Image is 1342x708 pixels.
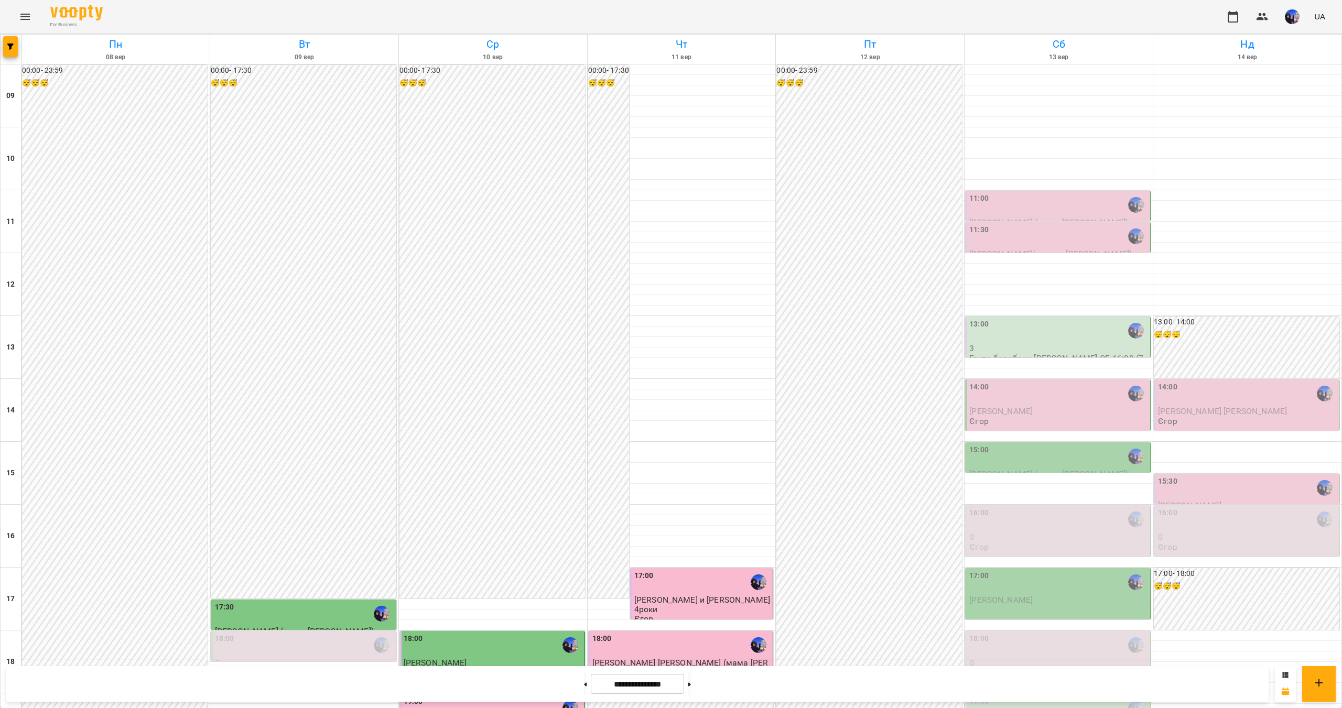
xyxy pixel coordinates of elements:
span: [PERSON_NAME] [1158,500,1221,510]
h6: 13 вер [966,52,1151,62]
h6: 00:00 - 17:30 [211,65,396,77]
img: Єгор [барабани] [1128,228,1144,244]
label: 16:00 [1158,507,1177,519]
img: 697e48797de441964643b5c5372ef29d.jpg [1285,9,1300,24]
h6: 00:00 - 23:59 [22,65,208,77]
p: Єгор [969,542,989,551]
p: Єгор [1158,542,1177,551]
span: UA [1314,11,1325,22]
span: [PERSON_NAME] [969,595,1033,605]
img: Єгор [барабани] [1128,637,1144,653]
h6: 13:00 - 14:00 [1154,317,1339,328]
label: 18:00 [969,633,989,645]
label: 14:00 [969,382,989,393]
h6: 😴😴😴 [399,78,585,89]
label: 18:00 [215,633,234,645]
label: 15:00 [969,444,989,456]
h6: 17:00 - 18:00 [1154,568,1339,580]
span: [PERSON_NAME] [PERSON_NAME] [1158,406,1287,416]
span: [PERSON_NAME] (мама [PERSON_NAME]) [969,217,1128,227]
img: Єгор [барабани] [1128,511,1144,527]
h6: 😴😴😴 [22,78,208,89]
h6: Вт [212,36,397,52]
img: Єгор [барабани] [1317,386,1333,401]
p: Єгор [969,417,989,426]
h6: 😴😴😴 [588,78,629,89]
img: Єгор [барабани] [751,574,766,590]
label: 18:00 [592,633,612,645]
h6: 😴😴😴 [1154,581,1339,592]
img: Єгор [барабани] [1128,386,1144,401]
h6: Пн [23,36,208,52]
p: Єгор [1158,417,1177,426]
label: 14:00 [1158,382,1177,393]
h6: Пт [777,36,962,52]
span: For Business [50,21,103,28]
img: Єгор [барабани] [1128,449,1144,464]
img: Єгор [барабани] [1128,574,1144,590]
span: [PERSON_NAME] [PERSON_NAME] (мама [PERSON_NAME]) [592,658,769,677]
h6: 12 вер [777,52,962,62]
h6: 00:00 - 17:30 [588,65,629,77]
img: Єгор [барабани] [374,606,389,622]
span: [PERSON_NAME] [404,658,467,668]
label: 18:00 [404,633,423,645]
h6: 17 [6,593,15,605]
h6: 12 [6,279,15,290]
h6: Чт [589,36,774,52]
p: 0 [969,658,1148,667]
h6: Ср [401,36,586,52]
span: [PERSON_NAME] и [PERSON_NAME] 4роки [634,595,770,614]
label: 17:00 [969,570,989,582]
h6: Сб [966,36,1151,52]
h6: 00:00 - 17:30 [399,65,585,77]
img: Єгор [барабани] [1128,323,1144,339]
h6: 09 [6,90,15,102]
img: Єгор [барабани] [751,637,766,653]
h6: 11 [6,216,15,227]
img: Єгор [барабани] [562,637,578,653]
p: 0 [969,532,1148,541]
button: Menu [13,4,38,29]
label: 17:30 [215,602,234,613]
h6: 15 [6,467,15,479]
h6: 00:00 - 23:59 [776,65,962,77]
img: Voopty Logo [50,5,103,20]
label: 11:30 [969,224,989,236]
label: 16:00 [969,507,989,519]
label: 17:00 [634,570,654,582]
h6: 😴😴😴 [211,78,396,89]
label: 15:30 [1158,476,1177,487]
h6: 😴😴😴 [1154,329,1339,341]
label: 13:00 [969,319,989,330]
h6: 14 вер [1155,52,1340,62]
h6: 14 [6,405,15,416]
p: Єгор [634,614,654,623]
div: Єгор [барабани] [374,637,389,653]
img: Єгор [барабани] [1317,511,1333,527]
h6: 10 [6,153,15,165]
h6: Нд [1155,36,1340,52]
img: Єгор [барабани] [1317,480,1333,496]
h6: 08 вер [23,52,208,62]
p: 0 [215,658,394,667]
span: [PERSON_NAME] [969,406,1033,416]
h6: 11 вер [589,52,774,62]
p: 0 [1158,532,1337,541]
h6: 09 вер [212,52,397,62]
img: Єгор [барабани] [1128,197,1144,213]
h6: 18 [6,656,15,668]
